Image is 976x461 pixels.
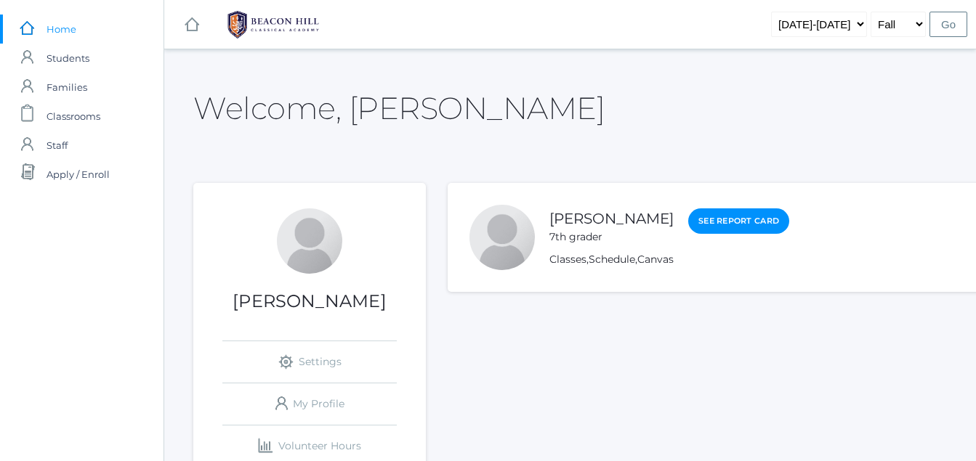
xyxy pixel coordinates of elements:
span: Apply / Enroll [47,160,110,189]
span: Classrooms [47,102,100,131]
div: 7th grader [549,229,674,245]
a: Settings [222,341,397,383]
input: Go [929,12,967,37]
a: Classes [549,253,586,266]
h1: [PERSON_NAME] [193,292,426,311]
a: See Report Card [688,208,789,234]
span: Families [47,73,87,102]
div: Berke Emmett [469,205,535,270]
div: , , [549,252,789,267]
a: Canvas [637,253,674,266]
span: Students [47,44,89,73]
a: Schedule [589,253,635,266]
img: BHCALogos-05-308ed15e86a5a0abce9b8dd61676a3503ac9727e845dece92d48e8588c001991.png [219,7,328,43]
h2: Welcome, [PERSON_NAME] [193,91,605,125]
a: [PERSON_NAME] [549,210,674,227]
span: Staff [47,131,68,160]
span: Home [47,15,76,44]
div: Brenda Emmett [277,208,342,274]
a: My Profile [222,383,397,425]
